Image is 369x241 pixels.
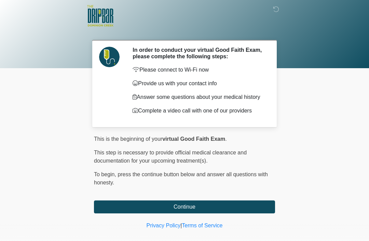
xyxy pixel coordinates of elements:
a: | [180,223,182,228]
h2: In order to conduct your virtual Good Faith Exam, please complete the following steps: [133,47,265,60]
a: Terms of Service [182,223,222,228]
button: Continue [94,200,275,213]
span: . [225,136,227,142]
p: Answer some questions about your medical history [133,93,265,101]
img: Agent Avatar [99,47,120,67]
span: To begin, [94,171,118,177]
a: Privacy Policy [147,223,181,228]
span: press the continue button below and answer all questions with honesty. [94,171,268,185]
p: Please connect to Wi-Fi now [133,66,265,74]
p: Provide us with your contact info [133,79,265,88]
span: This step is necessary to provide official medical clearance and documentation for your upcoming ... [94,150,247,164]
img: The DRIPBaR - San Antonio Dominion Creek Logo [87,5,113,28]
strong: virtual Good Faith Exam [162,136,225,142]
p: Complete a video call with one of our providers [133,107,265,115]
span: This is the beginning of your [94,136,162,142]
